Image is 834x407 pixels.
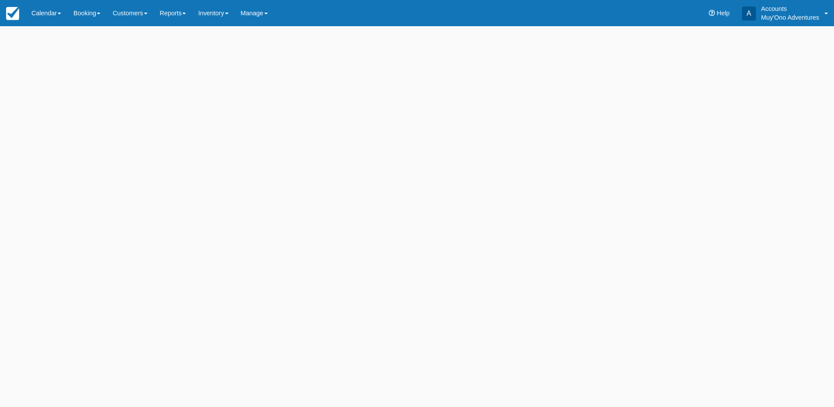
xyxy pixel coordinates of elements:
img: checkfront-main-nav-mini-logo.png [6,7,19,20]
div: A [742,7,756,21]
span: Help [717,10,730,17]
p: Accounts [761,4,819,13]
p: Muy'Ono Adventures [761,13,819,22]
i: Help [709,10,715,16]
